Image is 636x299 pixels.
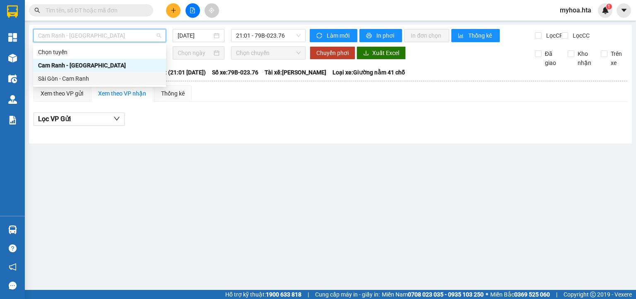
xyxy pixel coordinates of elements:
span: Miền Bắc [490,290,550,299]
span: 21:01 - 79B-023.76 [236,29,301,42]
span: Số xe: 79B-023.76 [212,68,258,77]
button: aim [205,3,219,18]
input: 28/09/2025 [178,31,212,40]
span: Tài xế: [PERSON_NAME] [265,68,326,77]
button: plus [166,3,181,18]
strong: 0369 525 060 [514,291,550,298]
span: notification [9,263,17,271]
span: Lọc VP Gửi [38,114,71,124]
span: question-circle [9,244,17,252]
span: Kho nhận [574,49,595,67]
div: Cam Ranh - Sài Gòn [33,59,166,72]
span: caret-down [620,7,628,14]
span: Chuyến: (21:01 [DATE]) [145,68,206,77]
span: search [34,7,40,13]
span: Lọc CR [543,31,564,40]
span: Làm mới [327,31,351,40]
div: Cam Ranh - [GEOGRAPHIC_DATA] [38,61,161,70]
span: Miền Nam [382,290,484,299]
img: dashboard-icon [8,33,17,42]
button: bar-chartThống kê [451,29,500,42]
span: printer [366,33,373,39]
span: Thống kê [468,31,493,40]
span: Trên xe [607,49,628,67]
button: syncLàm mới [310,29,357,42]
img: warehouse-icon [8,95,17,104]
input: Tìm tên, số ĐT hoặc mã đơn [46,6,143,15]
strong: 0708 023 035 - 0935 103 250 [408,291,484,298]
button: In đơn chọn [404,29,449,42]
img: solution-icon [8,116,17,124]
span: message [9,282,17,289]
span: bar-chart [458,33,465,39]
span: 1 [607,4,610,10]
span: In phơi [376,31,395,40]
button: caret-down [617,3,631,18]
span: Cam Ranh - Sài Gòn [38,29,161,42]
span: | [556,290,557,299]
button: Lọc VP Gửi [34,112,125,126]
span: plus [171,7,176,13]
img: warehouse-icon [8,74,17,83]
img: logo-vxr [7,5,18,18]
input: Chọn ngày [178,48,212,57]
span: | [308,290,309,299]
sup: 1 [606,4,612,10]
img: icon-new-feature [602,7,609,14]
span: myhoa.hta [553,5,598,15]
div: Xem theo VP nhận [98,89,146,98]
img: warehouse-icon [8,54,17,62]
button: file-add [185,3,200,18]
span: sync [316,33,323,39]
div: Chọn tuyến [38,48,161,57]
button: downloadXuất Excel [357,46,406,60]
span: file-add [190,7,195,13]
span: Lọc CC [569,31,591,40]
div: Sài Gòn - Cam Ranh [33,72,166,85]
span: Chọn chuyến [236,47,301,59]
div: Thống kê [161,89,185,98]
span: copyright [590,292,596,297]
span: aim [209,7,214,13]
strong: 1900 633 818 [266,291,301,298]
div: Sài Gòn - Cam Ranh [38,74,161,83]
span: down [113,115,120,122]
span: Loại xe: Giường nằm 41 chỗ [332,68,405,77]
span: Hỗ trợ kỹ thuật: [225,290,301,299]
span: ⚪️ [486,293,488,296]
button: Chuyển phơi [310,46,355,60]
div: Xem theo VP gửi [41,89,83,98]
button: printerIn phơi [359,29,402,42]
span: Cung cấp máy in - giấy in: [315,290,380,299]
span: Đã giao [542,49,562,67]
div: Chọn tuyến [33,45,166,59]
img: warehouse-icon [8,225,17,234]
